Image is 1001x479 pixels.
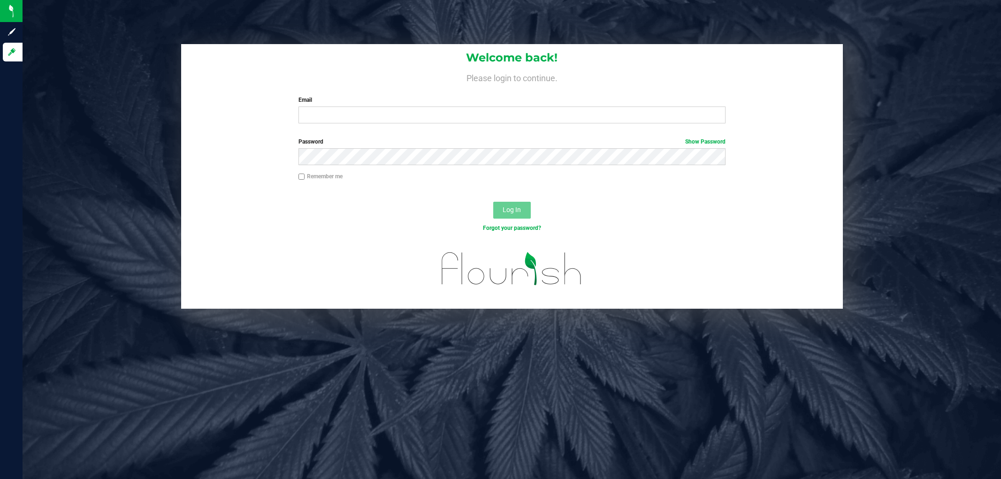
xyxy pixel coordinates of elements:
[298,138,323,145] span: Password
[503,206,521,213] span: Log In
[7,27,16,37] inline-svg: Sign up
[181,52,843,64] h1: Welcome back!
[685,138,726,145] a: Show Password
[298,174,305,180] input: Remember me
[483,225,541,231] a: Forgot your password?
[298,172,343,181] label: Remember me
[181,71,843,83] h4: Please login to continue.
[7,47,16,57] inline-svg: Log in
[429,242,595,295] img: flourish_logo.svg
[298,96,726,104] label: Email
[493,202,531,219] button: Log In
